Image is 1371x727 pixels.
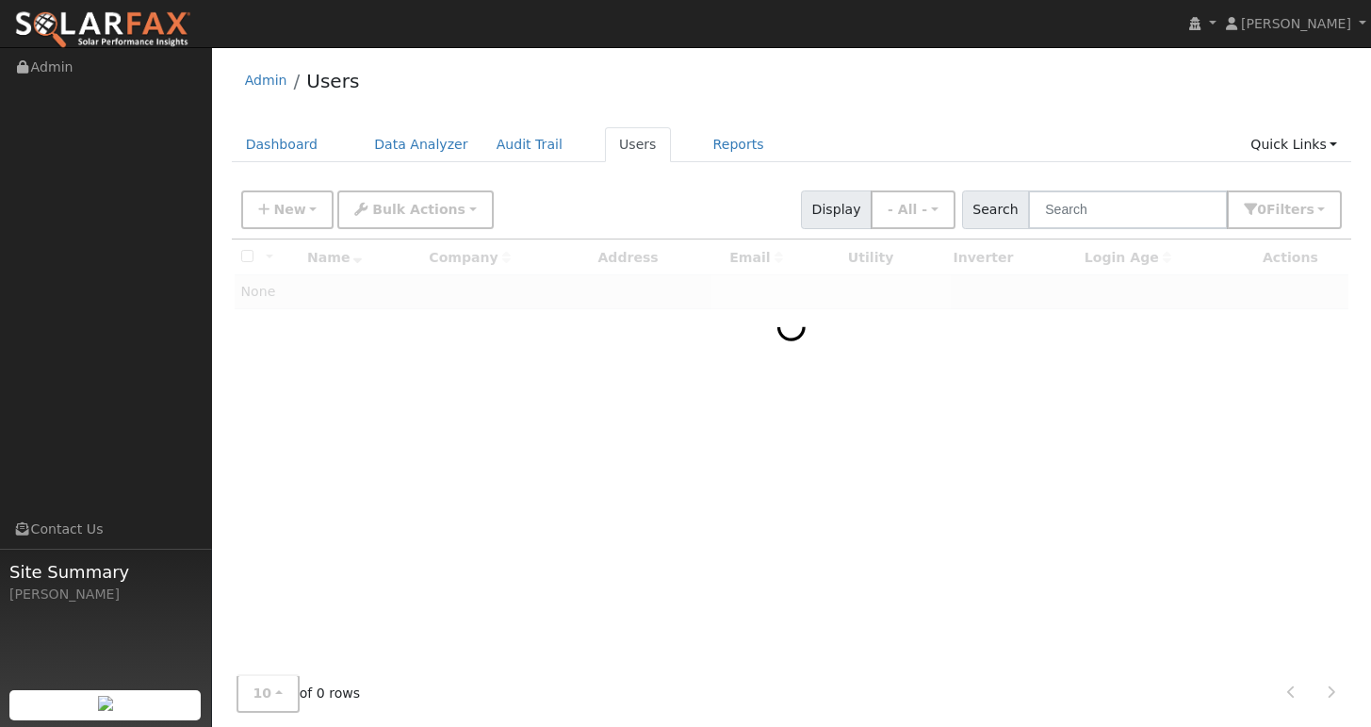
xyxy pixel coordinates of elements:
[360,127,482,162] a: Data Analyzer
[1236,127,1351,162] a: Quick Links
[232,127,333,162] a: Dashboard
[98,696,113,711] img: retrieve
[14,10,191,50] img: SolarFax
[237,674,361,713] span: of 0 rows
[9,559,202,585] span: Site Summary
[237,674,300,713] button: 10
[245,73,287,88] a: Admin
[801,190,872,229] span: Display
[699,127,778,162] a: Reports
[337,190,493,229] button: Bulk Actions
[482,127,577,162] a: Audit Trail
[1266,202,1314,217] span: Filter
[605,127,671,162] a: Users
[1227,190,1342,229] button: 0Filters
[962,190,1029,229] span: Search
[1028,190,1228,229] input: Search
[871,190,955,229] button: - All -
[241,190,335,229] button: New
[1241,16,1351,31] span: [PERSON_NAME]
[273,202,305,217] span: New
[372,202,465,217] span: Bulk Actions
[253,686,272,701] span: 10
[306,70,359,92] a: Users
[9,585,202,604] div: [PERSON_NAME]
[1306,202,1314,217] span: s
